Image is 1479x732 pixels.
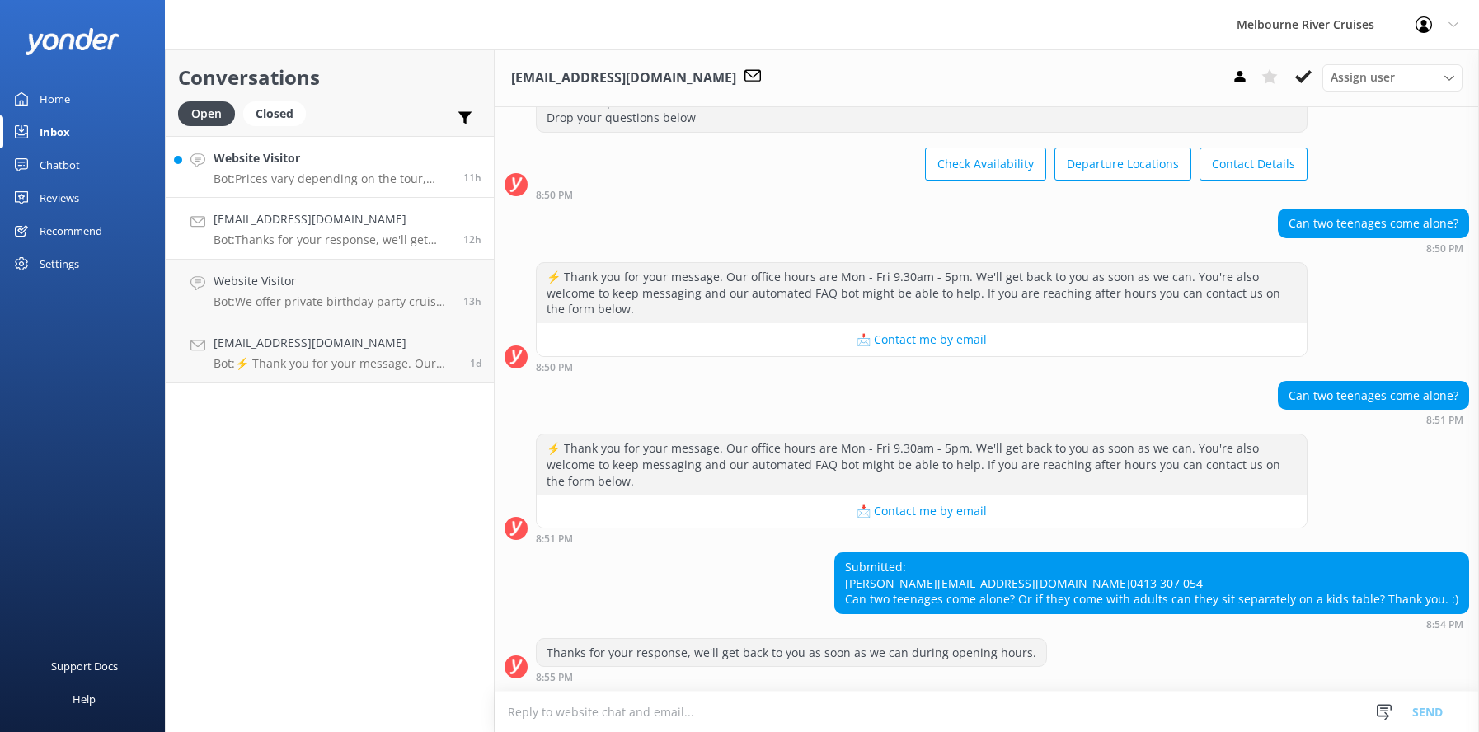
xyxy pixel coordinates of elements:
[1279,382,1468,410] div: Can two teenages come alone?
[214,210,451,228] h4: [EMAIL_ADDRESS][DOMAIN_NAME]
[536,673,573,683] strong: 8:55 PM
[537,434,1307,495] div: ⚡ Thank you for your message. Our office hours are Mon - Fri 9.30am - 5pm. We'll get back to you ...
[166,198,494,260] a: [EMAIL_ADDRESS][DOMAIN_NAME]Bot:Thanks for your response, we'll get back to you as soon as we can...
[214,272,451,290] h4: Website Visitor
[1200,148,1308,181] button: Contact Details
[1426,415,1463,425] strong: 8:51 PM
[1426,620,1463,630] strong: 8:54 PM
[243,101,306,126] div: Closed
[40,181,79,214] div: Reviews
[214,149,451,167] h4: Website Visitor
[214,171,451,186] p: Bot: Prices vary depending on the tour, season, group size, and fare type. For the most up-to-dat...
[214,294,451,309] p: Bot: We offer private birthday party cruises for all ages, including 16th birthdays. Celebrate on...
[463,294,481,308] span: Sep 02 2025 08:06pm (UTC +10:00) Australia/Sydney
[835,553,1468,613] div: Submitted: [PERSON_NAME] 0413 307 054 Can two teenages come alone? Or if they come with adults ca...
[537,263,1307,323] div: ⚡ Thank you for your message. Our office hours are Mon - Fri 9.30am - 5pm. We'll get back to you ...
[536,534,573,544] strong: 8:51 PM
[166,260,494,321] a: Website VisitorBot:We offer private birthday party cruises for all ages, including 16th birthdays...
[925,148,1046,181] button: Check Availability
[178,101,235,126] div: Open
[40,148,80,181] div: Chatbot
[536,189,1308,200] div: Sep 02 2025 08:50pm (UTC +10:00) Australia/Sydney
[536,190,573,200] strong: 8:50 PM
[1426,244,1463,254] strong: 8:50 PM
[511,68,736,89] h3: [EMAIL_ADDRESS][DOMAIN_NAME]
[178,104,243,122] a: Open
[1054,148,1191,181] button: Departure Locations
[1279,209,1468,237] div: Can two teenages come alone?
[40,115,70,148] div: Inbox
[470,356,481,370] span: Sep 01 2025 12:42pm (UTC +10:00) Australia/Sydney
[166,136,494,198] a: Website VisitorBot:Prices vary depending on the tour, season, group size, and fare type. For the ...
[537,639,1046,667] div: Thanks for your response, we'll get back to you as soon as we can during opening hours.
[40,82,70,115] div: Home
[537,495,1307,528] button: 📩 Contact me by email
[463,171,481,185] span: Sep 02 2025 09:38pm (UTC +10:00) Australia/Sydney
[1331,68,1395,87] span: Assign user
[40,214,102,247] div: Recommend
[214,232,451,247] p: Bot: Thanks for your response, we'll get back to you as soon as we can during opening hours.
[834,618,1469,630] div: Sep 02 2025 08:54pm (UTC +10:00) Australia/Sydney
[214,356,458,371] p: Bot: ⚡ Thank you for your message. Our office hours are Mon - Fri 9.30am - 5pm. We'll get back to...
[40,247,79,280] div: Settings
[73,683,96,716] div: Help
[536,361,1308,373] div: Sep 02 2025 08:50pm (UTC +10:00) Australia/Sydney
[1278,414,1469,425] div: Sep 02 2025 08:51pm (UTC +10:00) Australia/Sydney
[536,363,573,373] strong: 8:50 PM
[1278,242,1469,254] div: Sep 02 2025 08:50pm (UTC +10:00) Australia/Sydney
[937,575,1130,591] a: [EMAIL_ADDRESS][DOMAIN_NAME]
[214,334,458,352] h4: [EMAIL_ADDRESS][DOMAIN_NAME]
[166,321,494,383] a: [EMAIL_ADDRESS][DOMAIN_NAME]Bot:⚡ Thank you for your message. Our office hours are Mon - Fri 9.30...
[1322,64,1463,91] div: Assign User
[536,671,1047,683] div: Sep 02 2025 08:55pm (UTC +10:00) Australia/Sydney
[25,28,120,55] img: yonder-white-logo.png
[178,62,481,93] h2: Conversations
[243,104,314,122] a: Closed
[536,533,1308,544] div: Sep 02 2025 08:51pm (UTC +10:00) Australia/Sydney
[463,232,481,246] span: Sep 02 2025 08:54pm (UTC +10:00) Australia/Sydney
[51,650,118,683] div: Support Docs
[537,323,1307,356] button: 📩 Contact me by email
